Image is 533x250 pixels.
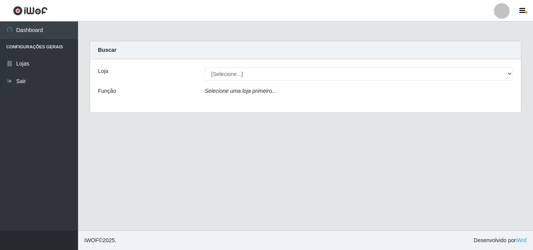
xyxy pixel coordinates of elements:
[205,88,277,94] i: Selecione uma loja primeiro...
[474,236,527,245] span: Desenvolvido por
[98,47,116,53] strong: Buscar
[84,236,116,245] span: © 2025 .
[84,237,99,243] span: IWOF
[13,6,48,16] img: CoreUI Logo
[516,237,527,243] a: iWof
[98,87,116,95] label: Função
[98,67,108,75] label: Loja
